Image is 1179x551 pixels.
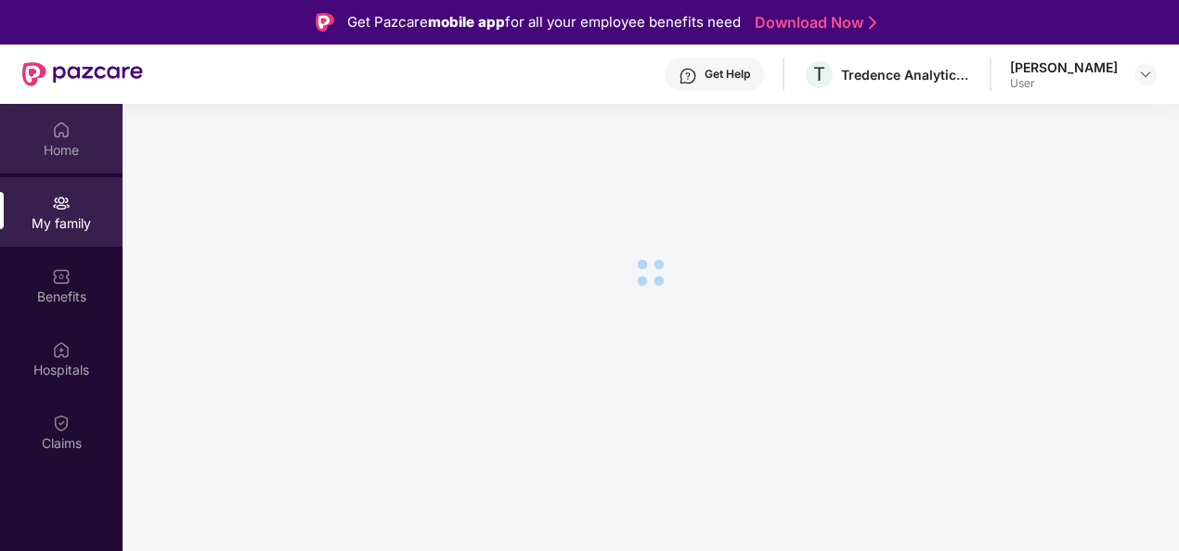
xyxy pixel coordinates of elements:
[1010,76,1118,91] div: User
[52,340,71,359] img: svg+xml;base64,PHN2ZyBpZD0iSG9zcGl0YWxzIiB4bWxucz0iaHR0cDovL3d3dy53My5vcmcvMjAwMC9zdmciIHdpZHRoPS...
[705,67,750,82] div: Get Help
[316,13,334,32] img: Logo
[52,267,71,286] img: svg+xml;base64,PHN2ZyBpZD0iQmVuZWZpdHMiIHhtbG5zPSJodHRwOi8vd3d3LnczLm9yZy8yMDAwL3N2ZyIgd2lkdGg9Ij...
[52,414,71,432] img: svg+xml;base64,PHN2ZyBpZD0iQ2xhaW0iIHhtbG5zPSJodHRwOi8vd3d3LnczLm9yZy8yMDAwL3N2ZyIgd2lkdGg9IjIwIi...
[428,13,505,31] strong: mobile app
[813,63,825,85] span: T
[869,13,876,32] img: Stroke
[347,11,741,33] div: Get Pazcare for all your employee benefits need
[755,13,871,32] a: Download Now
[1010,58,1118,76] div: [PERSON_NAME]
[52,121,71,139] img: svg+xml;base64,PHN2ZyBpZD0iSG9tZSIgeG1sbnM9Imh0dHA6Ly93d3cudzMub3JnLzIwMDAvc3ZnIiB3aWR0aD0iMjAiIG...
[52,194,71,212] img: svg+xml;base64,PHN2ZyB3aWR0aD0iMjAiIGhlaWdodD0iMjAiIHZpZXdCb3g9IjAgMCAyMCAyMCIgZmlsbD0ibm9uZSIgeG...
[22,62,143,86] img: New Pazcare Logo
[1138,67,1153,82] img: svg+xml;base64,PHN2ZyBpZD0iRHJvcGRvd24tMzJ4MzIiIHhtbG5zPSJodHRwOi8vd3d3LnczLm9yZy8yMDAwL3N2ZyIgd2...
[679,67,697,85] img: svg+xml;base64,PHN2ZyBpZD0iSGVscC0zMngzMiIgeG1sbnM9Imh0dHA6Ly93d3cudzMub3JnLzIwMDAvc3ZnIiB3aWR0aD...
[841,66,971,83] div: Tredence Analytics Solutions Private Limited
